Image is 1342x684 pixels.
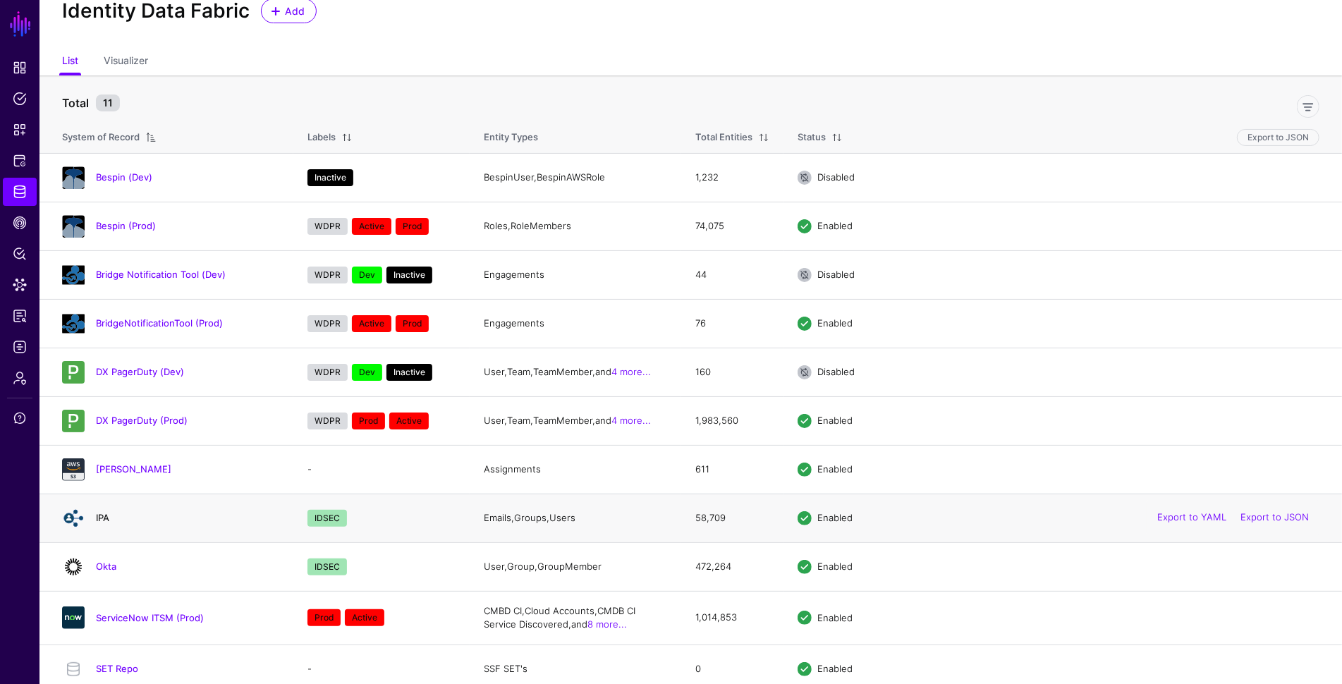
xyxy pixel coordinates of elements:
[3,333,37,361] a: Logs
[96,94,120,111] small: 11
[470,591,681,645] td: CMBD CI, Cloud Accounts, CMDB CI Service Discovered, and
[681,348,783,396] td: 160
[352,364,382,381] span: Dev
[307,364,348,381] span: WDPR
[62,507,85,530] img: svg+xml;base64,PD94bWwgdmVyc2lvbj0iMS4wIiBlbmNvZGluZz0iVVRGLTgiIHN0YW5kYWxvbmU9Im5vIj8+CjwhLS0gQ3...
[798,130,826,145] div: Status
[307,609,341,626] span: Prod
[484,131,538,142] span: Entity Types
[62,606,85,629] img: svg+xml;base64,PHN2ZyB3aWR0aD0iNjQiIGhlaWdodD0iNjQiIHZpZXdCb3g9IjAgMCA2NCA2NCIgZmlsbD0ibm9uZSIgeG...
[13,340,27,354] span: Logs
[3,271,37,299] a: Data Lens
[817,415,853,426] span: Enabled
[62,361,85,384] img: svg+xml;base64,PHN2ZyB3aWR0aD0iNjQiIGhlaWdodD0iNjQiIHZpZXdCb3g9IjAgMCA2NCA2NCIgZmlsbD0ibm9uZSIgeG...
[470,445,681,494] td: Assignments
[3,147,37,175] a: Protected Systems
[396,218,429,235] span: Prod
[470,202,681,250] td: Roles, RoleMembers
[62,264,85,286] img: svg+xml;base64,PHN2ZyB2ZXJzaW9uPSIxLjEiIGlkPSJMYXllcl8xIiB4bWxucz0iaHR0cDovL3d3dy53My5vcmcvMjAwMC...
[96,512,109,523] a: IPA
[3,54,37,82] a: Dashboard
[386,364,432,381] span: Inactive
[307,413,348,429] span: WDPR
[681,494,783,542] td: 58,709
[62,166,85,189] img: svg+xml;base64,PHN2ZyB2ZXJzaW9uPSIxLjEiIGlkPSJMYXllcl8xIiB4bWxucz0iaHR0cDovL3d3dy53My5vcmcvMjAwMC...
[62,556,85,578] img: svg+xml;base64,PHN2ZyB3aWR0aD0iNjQiIGhlaWdodD0iNjQiIHZpZXdCb3g9IjAgMCA2NCA2NCIgZmlsbD0ibm9uZSIgeG...
[3,178,37,206] a: Identity Data Fabric
[13,185,27,199] span: Identity Data Fabric
[96,415,188,426] a: DX PagerDuty (Prod)
[307,130,336,145] div: Labels
[96,366,184,377] a: DX PagerDuty (Dev)
[3,364,37,392] a: Admin
[389,413,429,429] span: Active
[307,169,353,186] span: Inactive
[62,458,85,481] img: svg+xml;base64,PHN2ZyB3aWR0aD0iNjQiIGhlaWdodD0iNjQiIHZpZXdCb3g9IjAgMCA2NCA2NCIgZmlsbD0ibm9uZSIgeG...
[96,269,226,280] a: Bridge Notification Tool (Dev)
[13,123,27,137] span: Snippets
[695,130,752,145] div: Total Entities
[13,154,27,168] span: Protected Systems
[352,315,391,332] span: Active
[13,247,27,261] span: Policy Lens
[96,317,223,329] a: BridgeNotificationTool (Prod)
[611,415,651,426] a: 4 more...
[681,202,783,250] td: 74,075
[62,410,85,432] img: svg+xml;base64,PHN2ZyB3aWR0aD0iNjQiIGhlaWdodD0iNjQiIHZpZXdCb3g9IjAgMCA2NCA2NCIgZmlsbD0ibm9uZSIgeG...
[13,411,27,425] span: Support
[817,512,853,523] span: Enabled
[817,366,855,377] span: Disabled
[817,561,853,572] span: Enabled
[307,267,348,283] span: WDPR
[3,85,37,113] a: Policies
[293,445,470,494] td: -
[681,299,783,348] td: 76
[3,302,37,330] a: Access Reporting
[3,209,37,237] a: CAEP Hub
[62,130,140,145] div: System of Record
[62,215,85,238] img: svg+xml;base64,PHN2ZyB2ZXJzaW9uPSIxLjEiIGlkPSJMYXllcl8xIiB4bWxucz0iaHR0cDovL3d3dy53My5vcmcvMjAwMC...
[1240,512,1309,523] a: Export to JSON
[345,609,384,626] span: Active
[307,218,348,235] span: WDPR
[307,558,347,575] span: IDSEC
[817,220,853,231] span: Enabled
[307,315,348,332] span: WDPR
[470,348,681,396] td: User, Team, TeamMember, and
[13,371,27,385] span: Admin
[62,96,89,110] strong: Total
[681,153,783,202] td: 1,232
[352,267,382,283] span: Dev
[470,494,681,542] td: Emails, Groups, Users
[470,396,681,445] td: User, Team, TeamMember, and
[13,216,27,230] span: CAEP Hub
[817,611,853,623] span: Enabled
[470,299,681,348] td: Engagements
[96,663,138,674] a: SET Repo
[3,240,37,268] a: Policy Lens
[13,92,27,106] span: Policies
[13,309,27,323] span: Access Reporting
[352,218,391,235] span: Active
[681,250,783,299] td: 44
[96,612,204,623] a: ServiceNow ITSM (Prod)
[283,4,307,18] span: Add
[817,269,855,280] span: Disabled
[817,463,853,475] span: Enabled
[96,171,152,183] a: Bespin (Dev)
[386,267,432,283] span: Inactive
[96,561,116,572] a: Okta
[681,591,783,645] td: 1,014,853
[817,317,853,329] span: Enabled
[13,278,27,292] span: Data Lens
[307,510,347,527] span: IDSEC
[587,618,627,630] a: 8 more...
[396,315,429,332] span: Prod
[817,663,853,674] span: Enabled
[681,445,783,494] td: 611
[3,116,37,144] a: Snippets
[352,413,385,429] span: Prod
[817,171,855,183] span: Disabled
[470,153,681,202] td: BespinUser, BespinAWSRole
[470,542,681,591] td: User, Group, GroupMember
